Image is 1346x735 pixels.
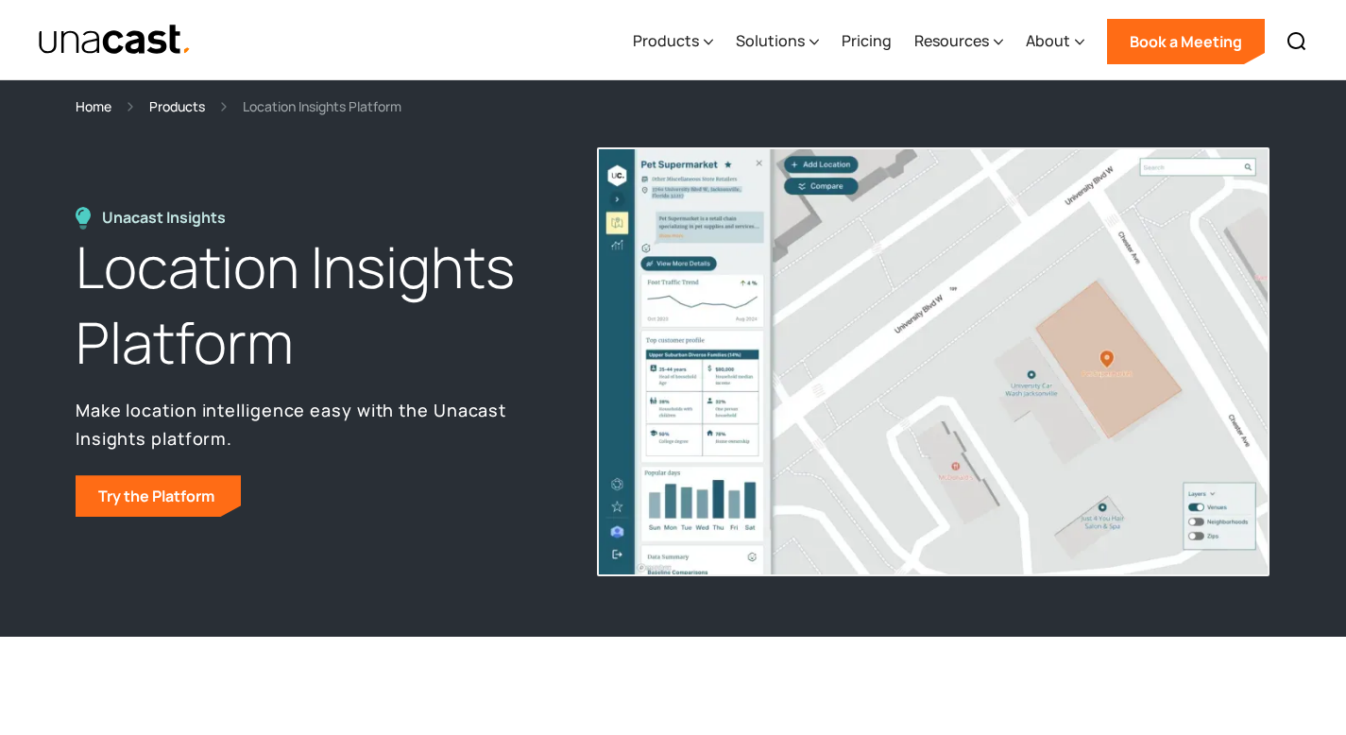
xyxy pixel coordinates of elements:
img: Search icon [1286,30,1308,53]
img: An image of the unacast UI. Shows a map of a pet supermarket along with relevant data in the side... [597,147,1270,576]
a: Products [149,95,205,117]
h1: Location Insights Platform [76,230,554,381]
a: home [38,24,192,57]
a: Pricing [842,3,892,80]
img: Location Insights Platform icon [76,207,91,230]
a: Home [76,95,111,117]
div: About [1026,3,1084,80]
div: Location Insights Platform [243,95,401,117]
div: Unacast Insights [102,207,235,229]
div: Resources [914,29,989,52]
div: Solutions [736,29,805,52]
div: About [1026,29,1070,52]
img: Unacast text logo [38,24,192,57]
div: Products [633,3,713,80]
a: Try the Platform [76,475,241,517]
a: Book a Meeting [1107,19,1265,64]
p: Make location intelligence easy with the Unacast Insights platform. [76,396,554,453]
div: Resources [914,3,1003,80]
div: Solutions [736,3,819,80]
div: Products [633,29,699,52]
